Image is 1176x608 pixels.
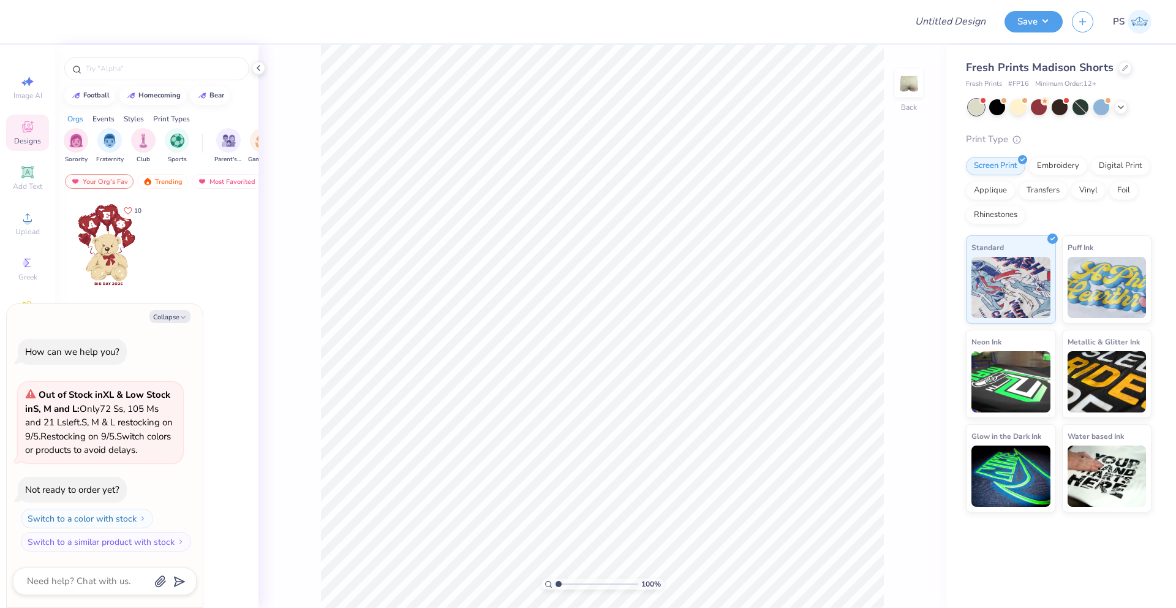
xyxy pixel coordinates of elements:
span: Metallic & Glitter Ink [1068,335,1140,348]
span: Game Day [248,155,276,164]
span: Water based Ink [1068,430,1124,443]
img: Metallic & Glitter Ink [1068,351,1147,412]
span: Glow in the Dark Ink [971,430,1041,443]
img: Pavan Sai Polakam [1128,10,1151,34]
div: football [83,92,110,99]
img: trend_line.gif [71,92,81,99]
a: PS [1113,10,1151,34]
img: most_fav.gif [197,177,207,186]
img: Fraternity Image [103,134,116,148]
button: filter button [64,128,88,164]
div: Orgs [67,113,83,124]
span: Greek [18,272,37,282]
img: Glow in the Dark Ink [971,446,1050,507]
img: Neon Ink [971,351,1050,412]
button: homecoming [119,86,186,105]
button: bear [190,86,230,105]
span: Image AI [13,91,42,101]
span: Fraternity [96,155,124,164]
div: Embroidery [1029,157,1087,175]
button: Like [118,202,147,219]
strong: & Low Stock in S, M and L : [25,389,170,415]
img: trending.gif [143,177,153,186]
span: Parent's Weekend [214,155,243,164]
img: Sports Image [170,134,184,148]
div: Vinyl [1071,181,1106,200]
div: Digital Print [1091,157,1150,175]
div: Events [92,113,115,124]
img: Sorority Image [69,134,83,148]
div: Your Org's Fav [65,174,134,189]
img: Switch to a color with stock [139,515,146,522]
span: Add Text [13,181,42,191]
div: Not ready to order yet? [25,484,119,496]
span: Neon Ink [971,335,1001,348]
div: Screen Print [966,157,1025,175]
div: Back [901,102,917,113]
img: Water based Ink [1068,446,1147,507]
span: Only 72 Ss, 105 Ms and 21 Ls left. S, M & L restocking on 9/5. Restocking on 9/5. Switch colors o... [25,389,173,456]
div: filter for Club [131,128,156,164]
button: Collapse [149,310,190,323]
span: Sports [168,155,187,164]
img: Puff Ink [1068,257,1147,318]
div: bear [209,92,224,99]
button: filter button [165,128,189,164]
div: Most Favorited [192,174,261,189]
div: filter for Sports [165,128,189,164]
span: 100 % [641,579,661,590]
div: Transfers [1019,181,1068,200]
button: football [64,86,115,105]
span: Sorority [65,155,88,164]
button: filter button [96,128,124,164]
button: Switch to a color with stock [21,509,153,528]
div: filter for Parent's Weekend [214,128,243,164]
div: Foil [1109,181,1138,200]
span: # FP16 [1008,79,1029,89]
strong: Out of Stock in XL [39,389,116,401]
span: Minimum Order: 12 + [1035,79,1096,89]
button: Switch to a similar product with stock [21,532,191,552]
button: filter button [131,128,156,164]
div: filter for Sorority [64,128,88,164]
img: Back [897,71,921,96]
span: 10 [134,208,141,214]
button: filter button [248,128,276,164]
img: trend_line.gif [197,92,207,99]
div: How can we help you? [25,346,119,358]
input: Try "Alpha" [85,63,241,75]
div: filter for Game Day [248,128,276,164]
div: filter for Fraternity [96,128,124,164]
button: filter button [214,128,243,164]
img: Parent's Weekend Image [222,134,236,148]
div: Print Type [966,132,1151,146]
input: Untitled Design [905,9,995,34]
img: Standard [971,257,1050,318]
span: Club [137,155,150,164]
span: Fresh Prints [966,79,1002,89]
img: Switch to a similar product with stock [177,538,184,545]
img: trend_line.gif [126,92,136,99]
span: Standard [971,241,1004,254]
span: Fresh Prints Madison Shorts [966,60,1114,75]
span: Upload [15,227,40,237]
span: Puff Ink [1068,241,1093,254]
div: Rhinestones [966,206,1025,224]
button: Save [1005,11,1063,32]
div: Applique [966,181,1015,200]
span: Designs [14,136,41,146]
div: Trending [137,174,188,189]
img: Game Day Image [255,134,269,148]
div: Print Types [153,113,190,124]
img: most_fav.gif [70,177,80,186]
span: PS [1113,15,1125,29]
div: Styles [124,113,144,124]
div: homecoming [138,92,181,99]
img: Club Image [137,134,150,148]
